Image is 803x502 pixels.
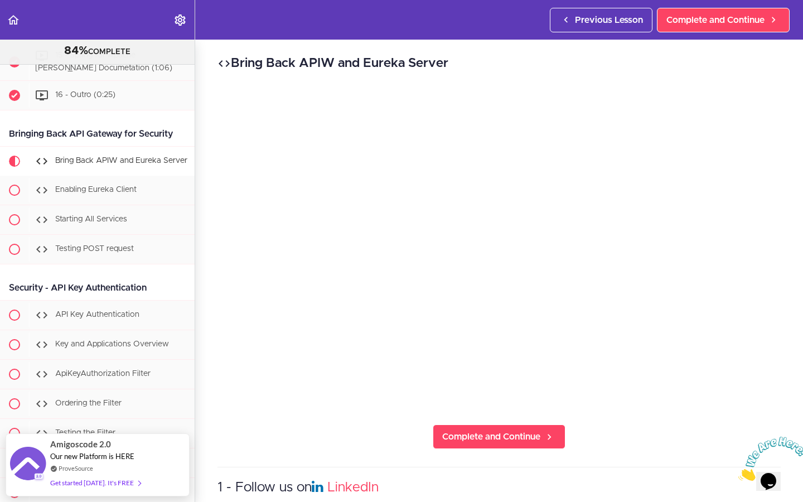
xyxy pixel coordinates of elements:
[10,447,46,483] img: provesource social proof notification image
[50,452,134,461] span: Our new Platform is HERE
[55,157,187,165] span: Bring Back APIW and Eureka Server
[575,13,643,27] span: Previous Lesson
[59,465,93,472] a: ProveSource
[14,44,181,59] div: COMPLETE
[173,13,187,27] svg: Settings Menu
[55,311,139,318] span: API Key Authentication
[55,91,115,99] span: 16 - Outro (0:25)
[217,479,781,497] h3: 1 - Follow us on
[734,432,803,485] iframe: chat widget
[64,45,88,56] span: 84%
[50,476,141,489] div: Get started [DATE]. It's FREE
[4,4,74,49] img: Chat attention grabber
[433,424,565,449] a: Complete and Continue
[666,13,765,27] span: Complete and Continue
[442,430,540,443] span: Complete and Continue
[327,481,379,494] a: LinkedIn
[55,429,115,437] span: Testing the Filter
[55,245,134,253] span: Testing POST request
[55,215,127,223] span: Starting All Services
[55,370,151,378] span: ApiKeyAuthorization Filter
[657,8,790,32] a: Complete and Continue
[50,438,111,451] span: Amigoscode 2.0
[55,399,122,407] span: Ordering the Filter
[7,13,20,27] svg: Back to course curriculum
[55,340,169,348] span: Key and Applications Overview
[55,186,137,194] span: Enabling Eureka Client
[217,54,781,73] h2: Bring Back APIW and Eureka Server
[550,8,652,32] a: Previous Lesson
